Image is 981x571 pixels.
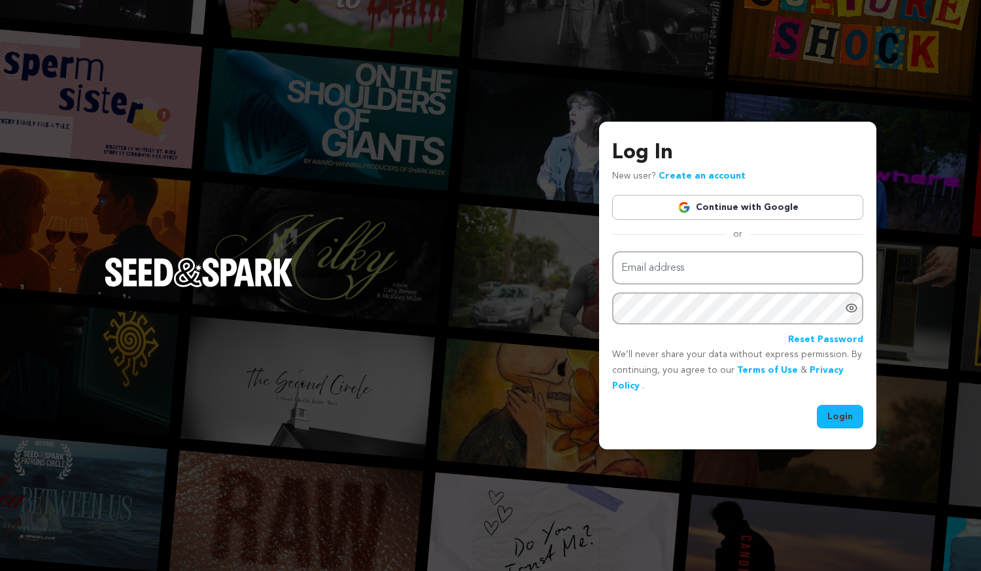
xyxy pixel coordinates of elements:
[788,332,863,348] a: Reset Password
[845,302,858,315] a: Show password as plain text. Warning: this will display your password on the screen.
[817,405,863,428] button: Login
[105,258,293,313] a: Seed&Spark Homepage
[725,228,750,241] span: or
[612,347,863,394] p: We’ll never share your data without express permission. By continuing, you agree to our & .
[612,169,746,184] p: New user?
[678,201,691,214] img: Google logo
[612,251,863,285] input: Email address
[105,258,293,286] img: Seed&Spark Logo
[612,366,844,390] a: Privacy Policy
[612,137,863,169] h3: Log In
[612,195,863,220] a: Continue with Google
[737,366,798,375] a: Terms of Use
[659,171,746,181] a: Create an account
